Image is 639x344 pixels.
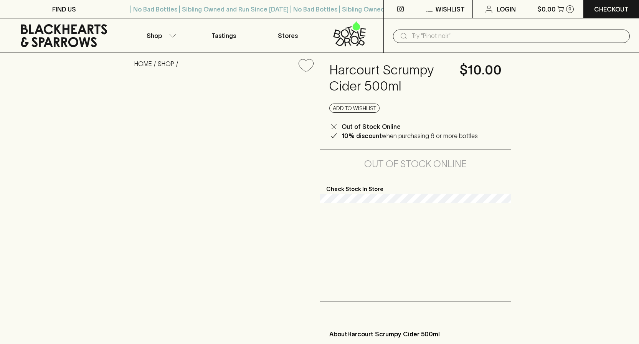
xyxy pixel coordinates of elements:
[329,329,502,339] p: About Harcourt Scrumpy Cider 500ml
[364,158,467,170] h5: Out of Stock Online
[411,30,624,42] input: Try "Pinot noir"
[278,31,298,40] p: Stores
[568,7,571,11] p: 0
[342,122,401,131] p: Out of Stock Online
[147,31,162,40] p: Shop
[192,18,256,53] a: Tastings
[128,18,192,53] button: Shop
[256,18,320,53] a: Stores
[497,5,516,14] p: Login
[342,131,478,140] p: when purchasing 6 or more bottles
[537,5,556,14] p: $0.00
[296,56,317,76] button: Add to wishlist
[329,62,451,94] h4: Harcourt Scrumpy Cider 500ml
[134,60,152,67] a: HOME
[158,60,174,67] a: SHOP
[320,179,511,194] p: Check Stock In Store
[342,132,382,139] b: 10% discount
[52,5,76,14] p: FIND US
[436,5,465,14] p: Wishlist
[594,5,629,14] p: Checkout
[329,104,380,113] button: Add to wishlist
[460,62,502,78] h4: $10.00
[211,31,236,40] p: Tastings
